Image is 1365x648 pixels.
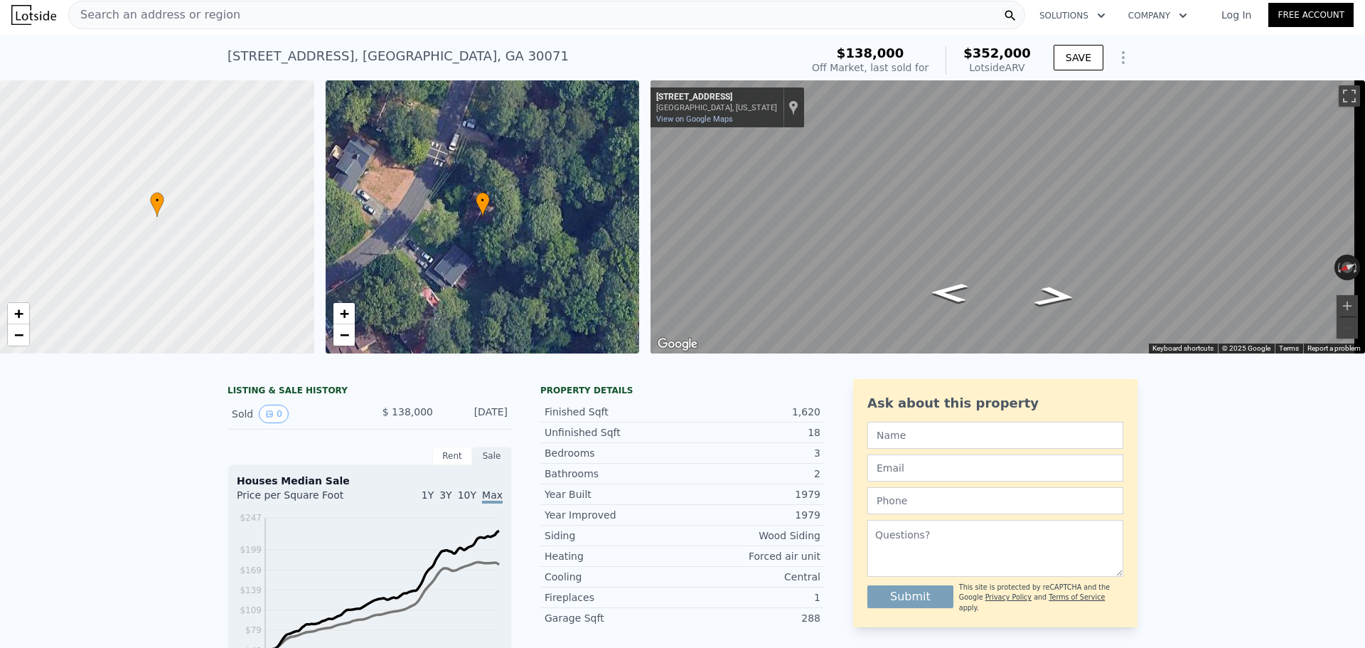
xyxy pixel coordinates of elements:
div: 288 [682,611,820,625]
span: + [14,304,23,322]
div: Sale [472,447,512,465]
img: Google [654,335,701,354]
div: [GEOGRAPHIC_DATA], [US_STATE] [656,103,777,112]
path: Go Northeast, Rockborough Trail NW [915,279,983,307]
a: Zoom out [8,324,29,346]
div: Heating [545,549,682,563]
path: Go Southwest, Rockborough Trail NW [1016,282,1093,312]
span: • [150,194,164,207]
button: Show Options [1109,43,1137,72]
a: Zoom in [8,303,29,324]
span: $352,000 [963,46,1031,60]
a: Zoom in [333,303,355,324]
tspan: $79 [245,625,262,635]
a: Free Account [1268,3,1354,27]
div: Off Market, last sold for [812,60,928,75]
button: Rotate clockwise [1353,255,1361,280]
input: Email [867,455,1123,482]
a: Report a problem [1307,344,1361,352]
tspan: $199 [240,545,262,555]
span: 10Y [458,489,476,501]
div: Street View [651,80,1365,354]
div: Finished Sqft [545,405,682,419]
div: Fireplaces [545,590,682,605]
div: Year Improved [545,508,682,522]
div: 1,620 [682,405,820,419]
span: + [339,304,348,322]
div: 2 [682,467,820,481]
div: Wood Siding [682,529,820,543]
div: [STREET_ADDRESS] [656,92,777,103]
div: • [476,192,490,217]
button: Solutions [1028,3,1117,28]
div: [STREET_ADDRESS] , [GEOGRAPHIC_DATA] , GA 30071 [227,46,569,66]
div: Lotside ARV [963,60,1031,75]
div: 1 [682,590,820,605]
button: Rotate counterclockwise [1334,255,1342,280]
span: − [339,326,348,344]
button: SAVE [1054,45,1103,70]
span: $138,000 [837,46,904,60]
input: Name [867,422,1123,449]
button: Keyboard shortcuts [1152,344,1214,354]
div: Bedrooms [545,446,682,460]
tspan: $139 [240,585,262,595]
a: Open this area in Google Maps (opens a new window) [654,335,701,354]
div: 18 [682,425,820,440]
span: Max [482,489,503,504]
div: [DATE] [444,405,508,423]
div: Rent [432,447,472,465]
button: Company [1117,3,1199,28]
div: 1979 [682,487,820,501]
a: Zoom out [333,324,355,346]
tspan: $109 [240,605,262,615]
div: 3 [682,446,820,460]
a: Log In [1204,8,1268,22]
div: This site is protected by reCAPTCHA and the Google and apply. [959,583,1123,613]
a: Show location on map [788,100,798,115]
span: • [476,194,490,207]
a: View on Google Maps [656,115,733,124]
div: Siding [545,529,682,543]
img: Lotside [11,5,56,25]
button: Toggle fullscreen view [1339,85,1360,107]
div: Garage Sqft [545,611,682,625]
div: LISTING & SALE HISTORY [227,385,512,399]
span: © 2025 Google [1222,344,1270,352]
div: Unfinished Sqft [545,425,682,440]
div: Map [651,80,1365,354]
div: Sold [232,405,358,423]
div: Price per Square Foot [237,488,370,511]
button: View historical data [259,405,289,423]
button: Submit [867,585,953,608]
button: Reset the view [1334,257,1361,277]
div: Property details [540,385,825,396]
a: Terms (opens in new tab) [1279,344,1299,352]
div: Forced air unit [682,549,820,563]
input: Phone [867,487,1123,514]
span: 3Y [439,489,451,501]
span: $ 138,000 [382,406,433,418]
div: 1979 [682,508,820,522]
span: − [14,326,23,344]
div: Bathrooms [545,467,682,481]
button: Zoom in [1337,295,1358,317]
div: Houses Median Sale [237,474,503,488]
a: Privacy Policy [985,593,1032,601]
tspan: $169 [240,565,262,575]
div: Ask about this property [867,393,1123,413]
span: Search an address or region [69,6,240,23]
div: • [150,192,164,217]
button: Zoom out [1337,317,1358,339]
a: Terms of Service [1049,593,1105,601]
span: 1Y [422,489,434,501]
div: Year Built [545,487,682,501]
div: Cooling [545,570,682,584]
tspan: $247 [240,513,262,523]
div: Central [682,570,820,584]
